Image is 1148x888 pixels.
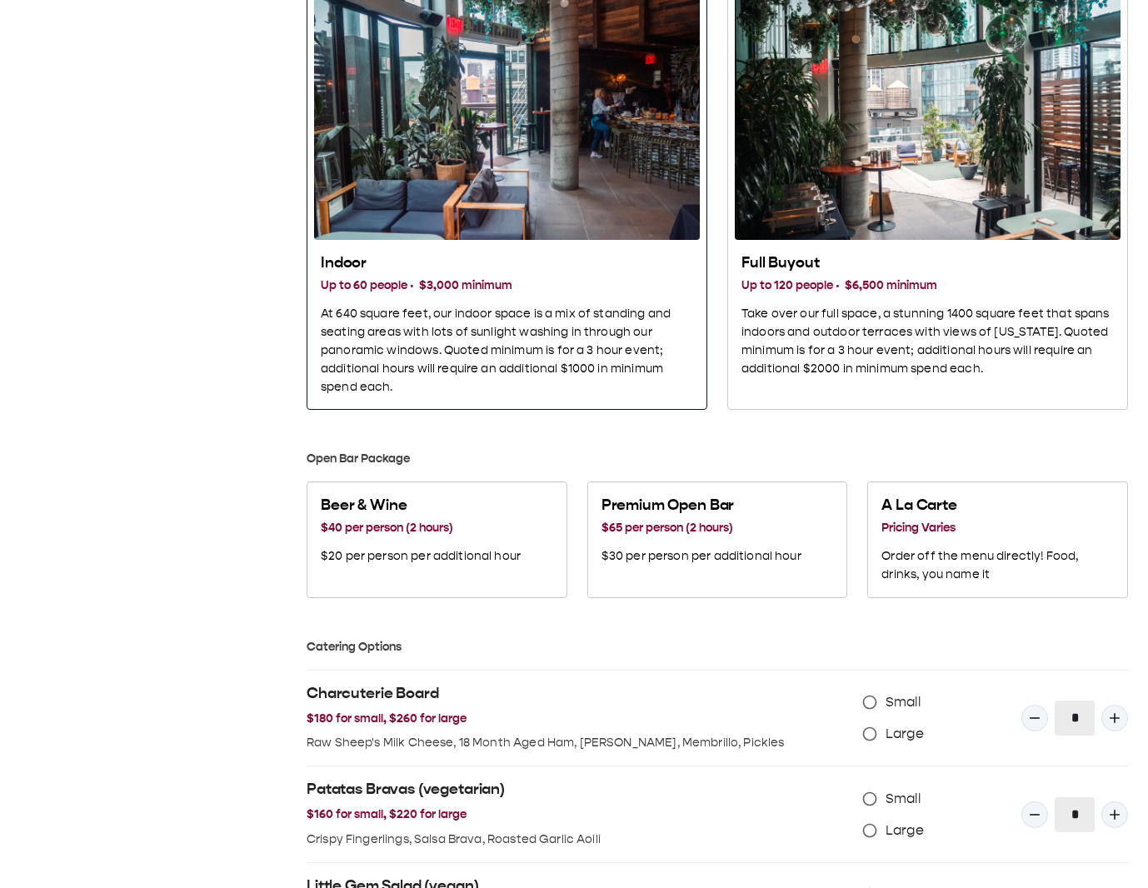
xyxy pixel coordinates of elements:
h2: Beer & Wine [321,496,521,516]
p: Order off the menu directly! Food, drinks, you name it [881,547,1114,584]
p: Take over our full space, a stunning 1400 square feet that spans indoors and outdoor terraces wit... [741,305,1114,378]
button: Beer & Wine [307,481,567,598]
h3: Catering Options [307,638,1128,656]
h2: Charcuterie Board [307,684,850,704]
h2: Patatas Bravas (vegetarian) [307,780,850,800]
button: A La Carte [867,481,1128,598]
div: Quantity Input [1021,783,1128,846]
h2: Full Buyout [741,253,1114,273]
h3: $65 per person (2 hours) [601,519,801,537]
p: Crispy Fingerlings, Salsa Brava, Roasted Garlic Aoili [307,831,850,849]
h2: Premium Open Bar [601,496,801,516]
p: Raw Sheep's Milk Cheese, 18 Month Aged Ham, [PERSON_NAME], Membrillo, Pickles [307,734,850,752]
p: $30 per person per additional hour [601,547,801,566]
span: Small [886,692,921,712]
h3: $40 per person (2 hours) [321,519,521,537]
h3: $160 for small, $220 for large [307,806,850,824]
span: Large [886,821,924,841]
h3: $180 for small, $260 for large [307,710,850,728]
h3: Up to 120 people · $6,500 minimum [741,277,1114,295]
button: Premium Open Bar [587,481,848,598]
h3: Open Bar Package [307,450,1128,468]
h2: Indoor [321,253,693,273]
h2: A La Carte [881,496,1114,516]
p: $20 per person per additional hour [321,547,521,566]
h3: Pricing Varies [881,519,1114,537]
span: Large [886,724,924,744]
p: At 640 square feet, our indoor space is a mix of standing and seating areas with lots of sunlight... [321,305,693,397]
div: Quantity Input [1021,686,1128,750]
div: Select one [307,481,1128,598]
span: Small [886,789,921,809]
h3: Up to 60 people · $3,000 minimum [321,277,693,295]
